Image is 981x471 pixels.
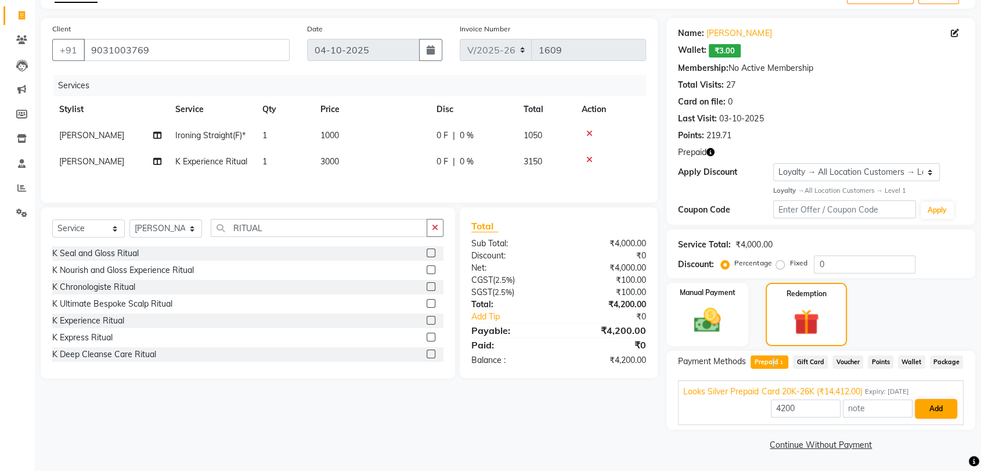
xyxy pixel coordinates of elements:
[463,286,559,299] div: ( )
[460,156,474,168] span: 0 %
[460,130,474,142] span: 0 %
[168,96,255,123] th: Service
[463,338,559,352] div: Paid:
[437,130,448,142] span: 0 F
[773,200,916,218] input: Enter Offer / Coupon Code
[678,79,724,91] div: Total Visits:
[930,355,964,369] span: Package
[495,287,512,297] span: 2.5%
[686,305,729,336] img: _cash.svg
[773,186,804,195] strong: Loyalty →
[793,355,828,369] span: Gift Card
[678,258,714,271] div: Discount:
[460,24,510,34] label: Invoice Number
[463,354,559,366] div: Balance :
[52,298,172,310] div: K Ultimate Bespoke Scalp Ritual
[786,289,826,299] label: Redemption
[832,355,863,369] span: Voucher
[915,399,957,419] button: Add
[59,130,124,141] span: [PERSON_NAME]
[678,96,726,108] div: Card on file:
[864,387,908,397] span: Expiry: [DATE]
[453,156,455,168] span: |
[463,250,559,262] div: Discount:
[471,220,498,232] span: Total
[59,156,124,167] span: [PERSON_NAME]
[669,439,973,451] a: Continue Without Payment
[678,204,773,216] div: Coupon Code
[463,238,559,250] div: Sub Total:
[559,262,655,274] div: ₹4,000.00
[559,299,655,311] div: ₹4,200.00
[771,400,841,418] input: Amount
[52,96,168,123] th: Stylist
[262,156,267,167] span: 1
[255,96,313,123] th: Qty
[52,332,113,344] div: K Express Ritual
[719,113,763,125] div: 03-10-2025
[575,311,655,323] div: ₹0
[495,275,513,285] span: 2.5%
[921,202,954,219] button: Apply
[678,44,706,57] div: Wallet:
[84,39,290,61] input: Search by Name/Mobile/Email/Code
[678,146,706,159] span: Prepaid
[683,386,862,398] span: Looks Silver Prepaid Card 20K-26K (₹14,412.00)
[559,323,655,337] div: ₹4,200.00
[680,287,735,298] label: Manual Payment
[559,354,655,366] div: ₹4,200.00
[778,360,785,367] span: 1
[785,306,827,338] img: _gift.svg
[52,281,135,293] div: K Chronologiste Ritual
[463,323,559,337] div: Payable:
[463,299,559,311] div: Total:
[773,186,964,196] div: All Location Customers → Level 1
[437,156,448,168] span: 0 F
[559,338,655,352] div: ₹0
[728,96,733,108] div: 0
[307,24,323,34] label: Date
[262,130,267,141] span: 1
[559,274,655,286] div: ₹100.00
[430,96,517,123] th: Disc
[734,258,771,268] label: Percentage
[517,96,575,123] th: Total
[320,130,339,141] span: 1000
[678,130,704,142] div: Points:
[678,239,731,251] div: Service Total:
[471,275,493,285] span: CGST
[709,44,741,57] span: ₹3.00
[175,130,246,141] span: Ironing Straight(F)*
[313,96,430,123] th: Price
[575,96,646,123] th: Action
[706,27,771,39] a: [PERSON_NAME]
[706,130,731,142] div: 219.71
[463,274,559,286] div: ( )
[463,311,575,323] a: Add Tip
[898,355,925,369] span: Wallet
[843,400,913,418] input: note
[678,27,704,39] div: Name:
[52,264,194,276] div: K Nourish and Gloss Experience Ritual
[471,287,492,297] span: SGST
[726,79,735,91] div: 27
[320,156,339,167] span: 3000
[52,24,71,34] label: Client
[453,130,455,142] span: |
[524,156,542,167] span: 3150
[211,219,427,237] input: Search or Scan
[559,238,655,250] div: ₹4,000.00
[175,156,247,167] span: K Experience Ritual
[52,39,85,61] button: +91
[52,348,156,361] div: K Deep Cleanse Care Ritual
[559,250,655,262] div: ₹0
[868,355,893,369] span: Points
[52,247,139,260] div: K Seal and Gloss Ritual
[53,75,655,96] div: Services
[52,315,124,327] div: K Experience Ritual
[524,130,542,141] span: 1050
[678,62,964,74] div: No Active Membership
[735,239,772,251] div: ₹4,000.00
[463,262,559,274] div: Net:
[678,166,773,178] div: Apply Discount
